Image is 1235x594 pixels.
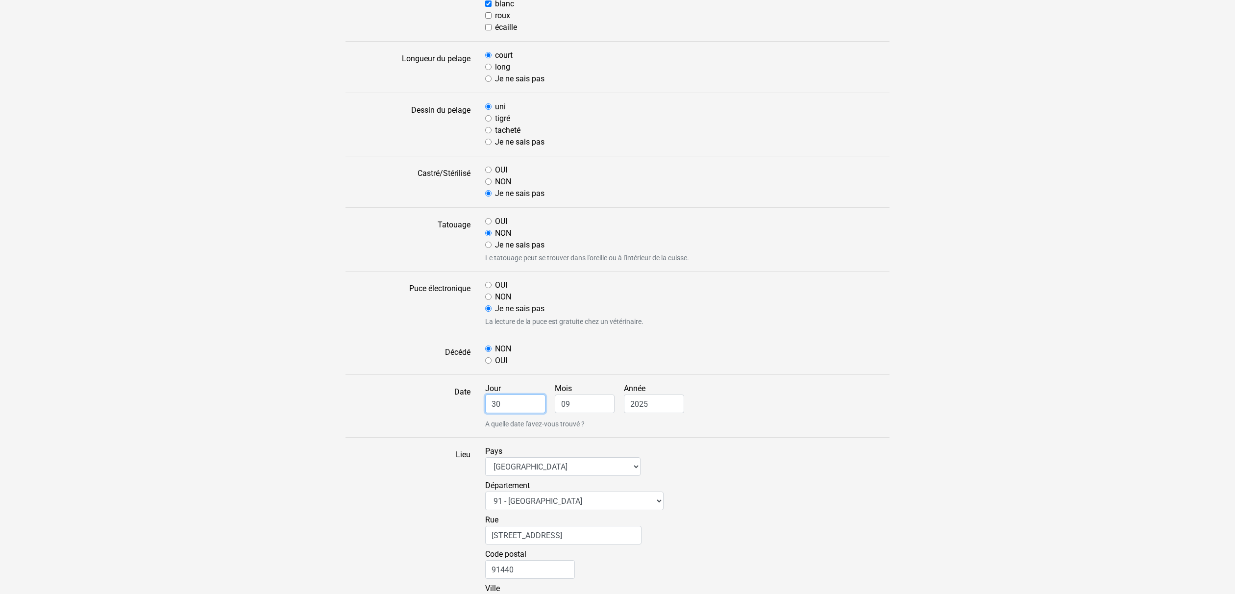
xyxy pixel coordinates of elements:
[485,230,492,236] input: NON
[485,445,641,476] label: Pays
[495,355,507,367] label: OUI
[485,139,492,145] input: Je ne sais pas
[338,216,478,263] label: Tatouage
[495,164,507,176] label: OUI
[485,127,492,133] input: tacheté
[495,279,507,291] label: OUI
[624,395,684,413] input: Année
[485,64,492,70] input: long
[485,492,664,510] select: Département
[495,239,544,251] label: Je ne sais pas
[485,457,641,476] select: Pays
[495,73,544,85] label: Je ne sais pas
[495,136,544,148] label: Je ne sais pas
[495,188,544,199] label: Je ne sais pas
[485,167,492,173] input: OUI
[485,52,492,58] input: court
[495,176,511,188] label: NON
[485,346,492,352] input: NON
[624,383,692,413] label: Année
[495,343,511,355] label: NON
[555,395,615,413] input: Mois
[338,164,478,199] label: Castré/Stérilisé
[338,101,478,148] label: Dessin du pelage
[485,75,492,82] input: Je ne sais pas
[485,317,889,327] small: La lecture de la puce est gratuite chez un vétérinaire.
[485,526,642,544] input: Rue
[495,303,544,315] label: Je ne sais pas
[485,548,575,579] label: Code postal
[495,113,510,124] label: tigré
[485,282,492,288] input: OUI
[485,419,889,429] small: A quelle date l'avez-vous trouvé ?
[485,103,492,110] input: uni
[495,101,506,113] label: uni
[485,395,545,413] input: Jour
[338,343,478,367] label: Décédé
[495,291,511,303] label: NON
[485,253,889,263] small: Le tatouage peut se trouver dans l'oreille ou à l'intérieur de la cuisse.
[495,10,510,22] label: roux
[338,383,478,429] label: Date
[495,227,511,239] label: NON
[485,242,492,248] input: Je ne sais pas
[338,279,478,327] label: Puce électronique
[485,178,492,185] input: NON
[485,190,492,197] input: Je ne sais pas
[555,383,622,413] label: Mois
[485,480,664,510] label: Département
[495,124,520,136] label: tacheté
[485,560,575,579] input: Code postal
[495,49,513,61] label: court
[495,22,517,33] label: écaille
[485,514,642,544] label: Rue
[495,216,507,227] label: OUI
[485,383,553,413] label: Jour
[495,61,510,73] label: long
[485,294,492,300] input: NON
[485,115,492,122] input: tigré
[485,218,492,224] input: OUI
[338,49,478,85] label: Longueur du pelage
[485,357,492,364] input: OUI
[485,305,492,312] input: Je ne sais pas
